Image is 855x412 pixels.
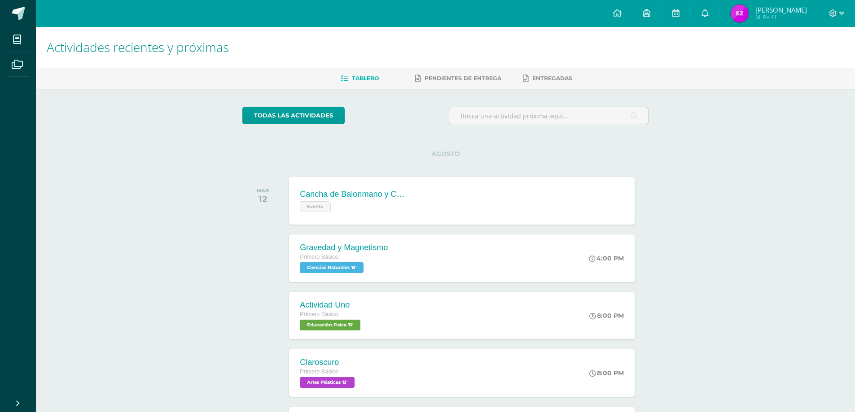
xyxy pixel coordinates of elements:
div: Cancha de Balonmano y Contenido [300,190,408,199]
span: Entregadas [532,75,572,82]
a: Entregadas [523,71,572,86]
div: Claroscuro [300,358,357,367]
a: Tablero [341,71,379,86]
div: Gravedad y Magnetismo [300,243,388,252]
div: MAR [256,187,269,194]
img: 687af13bb66982c3e5287b72cc16effe.png [731,4,749,22]
span: Primero Básico [300,369,338,375]
span: Primero Básico [300,254,338,260]
span: Ciencias Naturales 'B' [300,262,364,273]
span: AGOSTO [417,150,474,158]
span: Evento [300,201,331,212]
span: Mi Perfil [755,13,807,21]
div: 8:00 PM [589,369,624,377]
div: 8:00 PM [589,312,624,320]
input: Busca una actividad próxima aquí... [449,107,648,125]
div: 12 [256,194,269,204]
span: Actividades recientes y próximas [47,39,229,56]
span: Educación Física 'B' [300,320,360,330]
span: Pendientes de entrega [425,75,501,82]
span: Tablero [352,75,379,82]
span: Primero Básico [300,311,338,317]
div: 4:00 PM [589,254,624,262]
a: Pendientes de entrega [415,71,501,86]
a: todas las Actividades [242,107,345,124]
span: [PERSON_NAME] [755,5,807,14]
div: Actividad Uno [300,300,363,310]
span: Artes Plásticas 'B' [300,377,355,388]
